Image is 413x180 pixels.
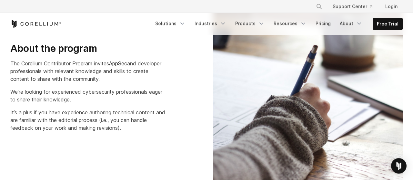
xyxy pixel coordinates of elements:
[270,18,310,29] a: Resources
[391,158,407,174] div: Open Intercom Messenger
[10,109,168,132] p: It’s a plus if you have experience authoring technical content and are familiar with the editoria...
[191,18,230,29] a: Industries
[327,1,378,12] a: Support Center
[336,18,366,29] a: About
[151,18,189,29] a: Solutions
[373,18,402,30] a: Free Trial
[231,18,268,29] a: Products
[10,60,168,83] p: The Corellium Contributor Program invites and developer professionals with relevant knowledge and...
[308,1,403,12] div: Navigation Menu
[151,18,403,30] div: Navigation Menu
[10,20,62,28] a: Corellium Home
[313,1,325,12] button: Search
[10,43,168,55] h3: About the program
[109,60,127,67] a: AppSec
[312,18,335,29] a: Pricing
[380,1,403,12] a: Login
[10,88,168,103] p: We’re looking for experienced cybersecurity professionals eager to share their knowledge.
